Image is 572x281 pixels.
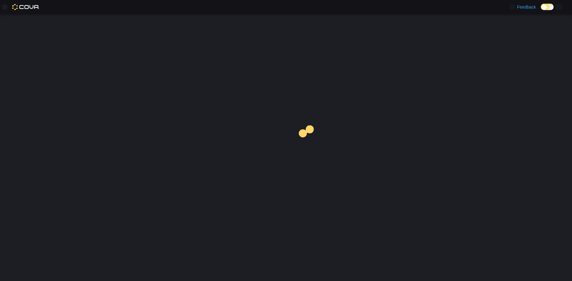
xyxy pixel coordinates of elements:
input: Dark Mode [541,4,554,10]
a: Feedback [507,1,538,13]
img: cova-loader [286,121,332,167]
span: Feedback [517,4,536,10]
img: Cova [12,4,39,10]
